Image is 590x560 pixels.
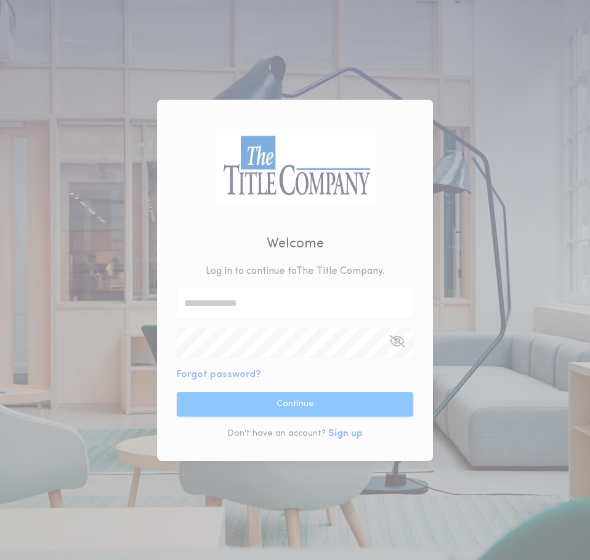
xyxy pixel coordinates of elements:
[177,367,261,382] button: Forgot password?
[206,264,385,279] p: Log in to continue to The Title Company .
[227,428,326,440] p: Don't have an account?
[214,129,376,204] img: logo
[328,426,363,441] button: Sign up
[267,234,324,254] h2: Welcome
[177,392,413,417] button: Continue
